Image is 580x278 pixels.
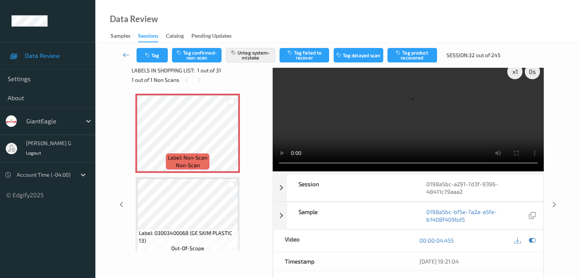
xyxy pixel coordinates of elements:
div: x 1 [507,64,522,79]
div: Timestamp [273,252,408,271]
div: Session0198a5bc-a291-7d3f-9396-48411c79aaa2 [273,174,543,201]
div: Catalog [166,32,184,42]
span: Session: [447,51,469,59]
div: Samples [111,32,130,42]
span: Label: Non-Scan [168,154,207,161]
div: Pending Updates [191,32,231,42]
span: 32 out of 245 [469,51,501,59]
div: 0 s [525,64,540,79]
span: out-of-scope [171,244,204,252]
div: Sessions [138,32,158,42]
span: non-scan [176,161,200,169]
div: Session [287,174,415,201]
a: Catalog [166,31,191,42]
div: Sample0198a5bc-bf5e-7a2a-a5fe-b1408f409bd5 [273,202,543,229]
button: Tag delayed scan [334,48,383,62]
div: Sample [287,202,415,229]
button: Untag system-mistake [226,48,275,62]
div: Video [273,230,408,251]
a: 00:00:04.455 [419,236,454,244]
div: Data Review [110,15,158,23]
span: 1 out of 31 [197,67,221,74]
div: [DATE] 19:21:04 [419,257,532,265]
div: 1 out of 1 Non Scans [132,75,267,85]
span: Label: 03003400068 (GE SKIM PLASTIC 13) [139,229,236,244]
button: Tag confirmed-non-scan [172,48,222,62]
a: 0198a5bc-bf5e-7a2a-a5fe-b1408f409bd5 [426,208,527,223]
span: Labels in shopping list: [132,67,194,74]
button: Tag failed to recover [280,48,329,62]
a: Sessions [138,31,166,42]
button: Tag product recovered [387,48,437,62]
a: Pending Updates [191,31,239,42]
div: 0198a5bc-a291-7d3f-9396-48411c79aaa2 [415,174,543,201]
a: Samples [111,31,138,42]
button: Tag [137,48,168,62]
